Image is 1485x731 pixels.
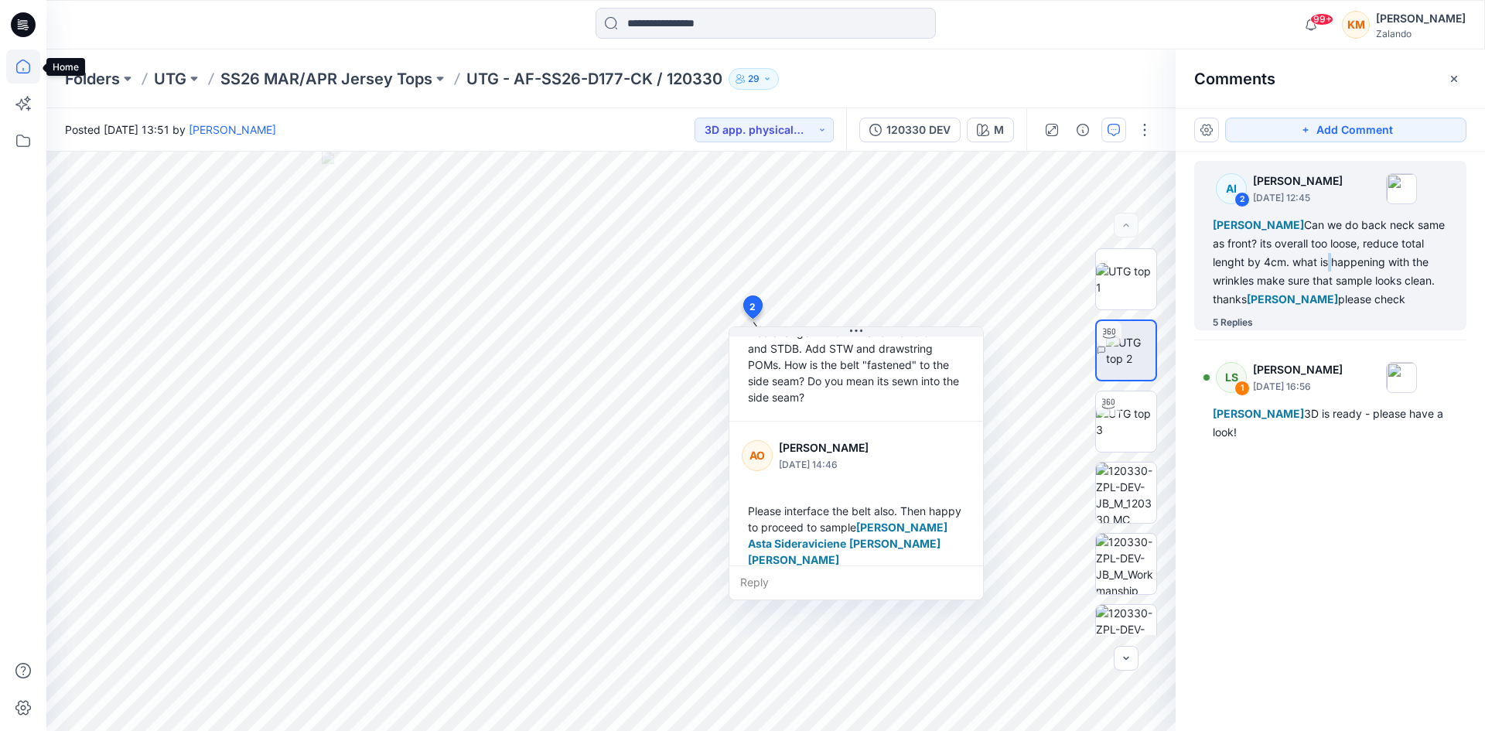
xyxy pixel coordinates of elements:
[65,68,120,90] a: Folders
[1096,405,1156,438] img: UTG top 3
[742,318,971,412] div: Also change AH to AH1 and NO to STDF and STDB. Add STW and drawstring POMs. How is the belt "fast...
[220,68,432,90] a: SS26 MAR/APR Jersey Tops
[742,497,971,574] div: Please interface the belt also. Then happy to proceed to sample
[1213,216,1448,309] div: Can we do back neck same as front? its overall too loose, reduce total lenght by 4cm. what is hap...
[1213,218,1304,231] span: [PERSON_NAME]
[1253,172,1343,190] p: [PERSON_NAME]
[859,118,961,142] button: 120330 DEV
[967,118,1014,142] button: M
[1213,405,1448,442] div: 3D is ready - please have a look!
[1310,13,1333,26] span: 99+
[189,123,276,136] a: [PERSON_NAME]
[779,439,905,457] p: [PERSON_NAME]
[65,121,276,138] span: Posted [DATE] 13:51 by
[779,457,905,473] p: [DATE] 14:46
[856,521,947,534] span: [PERSON_NAME]
[994,121,1004,138] div: M
[729,68,779,90] button: 29
[1253,190,1343,206] p: [DATE] 12:45
[1234,381,1250,396] div: 1
[748,553,839,566] span: [PERSON_NAME]
[886,121,951,138] div: 120330 DEV
[1234,192,1250,207] div: 2
[154,68,186,90] a: UTG
[742,440,773,471] div: AO
[1070,118,1095,142] button: Details
[748,537,846,550] span: Asta Sideraviciene
[1247,292,1338,306] span: [PERSON_NAME]
[1096,263,1156,295] img: UTG top 1
[1106,334,1156,367] img: UTG top 2
[466,68,722,90] p: UTG - AF-SS26-D177-CK / 120330
[1225,118,1466,142] button: Add Comment
[1376,9,1466,28] div: [PERSON_NAME]
[1194,70,1275,88] h2: Comments
[849,537,940,550] span: [PERSON_NAME]
[1253,379,1343,395] p: [DATE] 16:56
[748,70,760,87] p: 29
[1376,28,1466,39] div: Zalando
[1216,173,1247,204] div: AI
[1096,534,1156,594] img: 120330-ZPL-DEV-JB_M_Workmanship illustrations (6)
[1096,463,1156,523] img: 120330-ZPL-DEV-JB_M_120330 MC
[749,300,756,314] span: 2
[729,565,983,599] div: Reply
[1096,605,1156,665] img: 120330-ZPL-DEV-JB_M_120330 patterns
[1253,360,1343,379] p: [PERSON_NAME]
[1342,11,1370,39] div: KM
[1216,362,1247,393] div: LS
[1213,315,1253,330] div: 5 Replies
[1213,407,1304,420] span: [PERSON_NAME]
